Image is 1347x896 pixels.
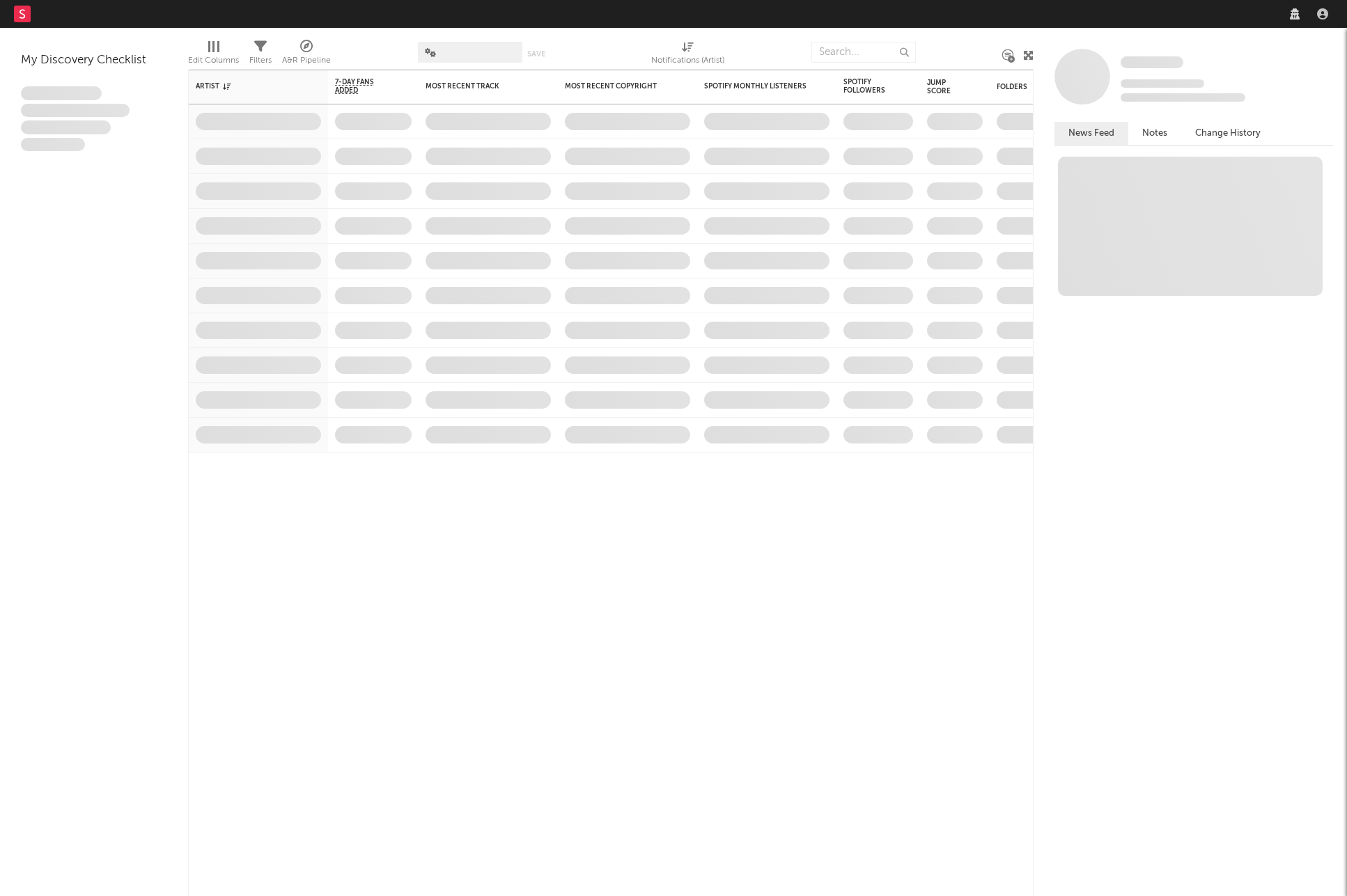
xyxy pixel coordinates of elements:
[1181,122,1275,145] button: Change History
[21,86,102,100] span: Lorem ipsum dolor
[1121,56,1183,70] a: Some Artist
[704,82,809,91] div: Spotify Monthly Listeners
[282,35,331,75] div: A&R Pipeline
[1121,56,1183,68] span: Some Artist
[651,35,724,75] div: Notifications (Artist)
[565,82,669,91] div: Most Recent Copyright
[249,35,272,75] div: Filters
[997,83,1101,91] div: Folders
[196,82,300,91] div: Artist
[927,79,962,95] div: Jump Score
[1121,79,1204,88] span: Tracking Since: [DATE]
[21,104,130,118] span: Integer aliquet in purus et
[335,78,391,95] span: 7-Day Fans Added
[843,78,892,95] div: Spotify Followers
[651,52,724,69] div: Notifications (Artist)
[1054,122,1128,145] button: News Feed
[249,52,272,69] div: Filters
[282,52,331,69] div: A&R Pipeline
[811,42,916,63] input: Search...
[426,82,530,91] div: Most Recent Track
[188,35,239,75] div: Edit Columns
[1128,122,1181,145] button: Notes
[527,50,545,58] button: Save
[188,52,239,69] div: Edit Columns
[21,52,167,69] div: My Discovery Checklist
[21,138,85,152] span: Aliquam viverra
[1121,93,1245,102] span: 0 fans last week
[21,120,111,134] span: Praesent ac interdum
